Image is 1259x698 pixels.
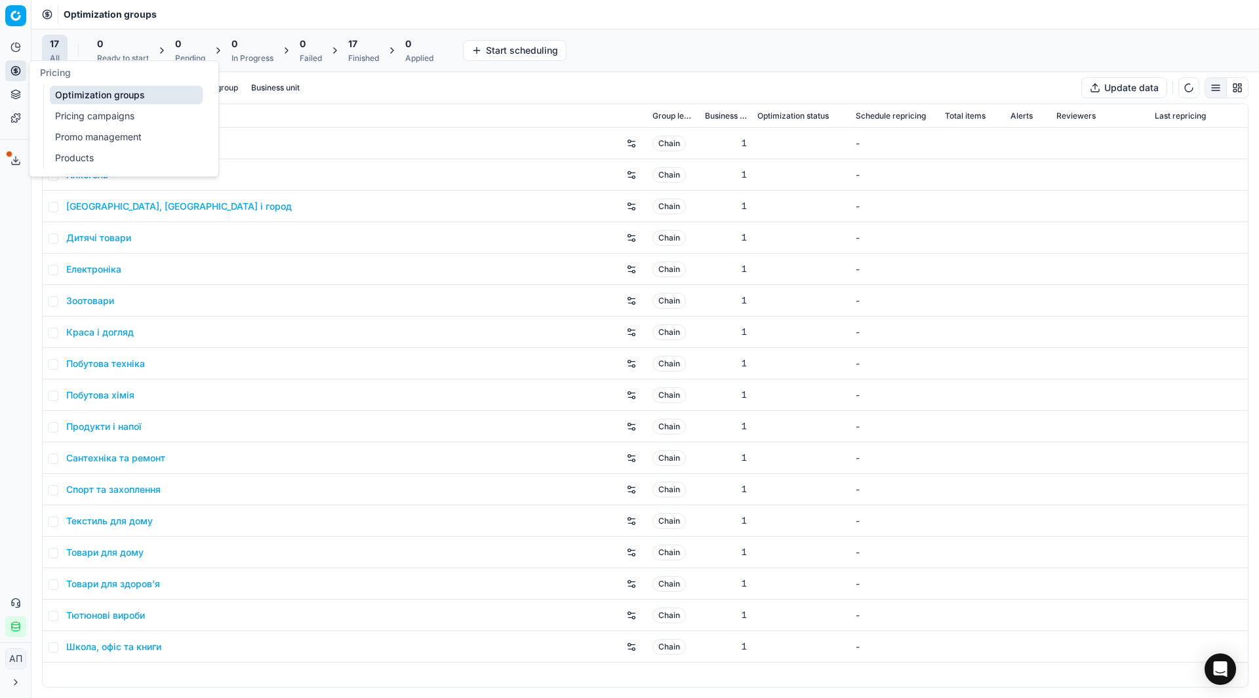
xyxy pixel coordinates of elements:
[652,293,686,309] span: Chain
[652,167,686,183] span: Chain
[231,53,273,64] div: In Progress
[705,577,747,591] div: 1
[1056,111,1096,121] span: Reviewers
[850,222,940,254] td: -
[40,67,71,78] span: Pricing
[705,111,747,121] span: Business unit
[652,639,686,655] span: Chain
[652,576,686,592] span: Chain
[1010,111,1033,121] span: Alerts
[1155,111,1206,121] span: Last repricing
[705,326,747,339] div: 1
[652,450,686,466] span: Chain
[850,317,940,348] td: -
[50,53,60,64] div: All
[705,546,747,559] div: 1
[850,379,940,411] td: -
[66,514,153,528] a: Текстиль для дому
[850,568,940,600] td: -
[66,326,134,339] a: Краса і догляд
[705,231,747,244] div: 1
[705,357,747,370] div: 1
[66,609,145,622] a: Тютюнові вироби
[175,53,205,64] div: Pending
[66,483,161,496] a: Спорт та захоплення
[50,128,203,146] a: Promo management
[50,149,203,167] a: Products
[856,111,926,121] span: Schedule repricing
[1081,77,1167,98] button: Update data
[652,230,686,246] span: Chain
[652,356,686,372] span: Chain
[463,40,567,61] button: Start scheduling
[705,200,747,213] div: 1
[850,600,940,631] td: -
[66,263,121,276] a: Електроніка
[652,387,686,403] span: Chain
[945,111,986,121] span: Total items
[850,505,940,537] td: -
[652,262,686,277] span: Chain
[66,577,160,591] a: Товари для здоров'я
[652,513,686,529] span: Chain
[50,37,59,50] span: 17
[705,168,747,182] div: 1
[175,37,181,50] span: 0
[66,200,292,213] a: [GEOGRAPHIC_DATA], [GEOGRAPHIC_DATA] і город
[50,86,203,104] a: Optimization groups
[64,8,157,21] nav: breadcrumb
[246,80,305,96] button: Business unit
[850,442,940,474] td: -
[850,191,940,222] td: -
[50,107,203,125] a: Pricing campaigns
[705,389,747,402] div: 1
[5,648,26,669] button: АП
[64,8,157,21] span: Optimization groups
[97,37,103,50] span: 0
[652,608,686,623] span: Chain
[405,37,411,50] span: 0
[66,452,165,465] a: Сантехніка та ремонт
[97,53,149,64] div: Ready to start
[652,136,686,151] span: Chain
[652,324,686,340] span: Chain
[850,537,940,568] td: -
[705,514,747,528] div: 1
[705,137,747,150] div: 1
[705,420,747,433] div: 1
[66,294,114,307] a: Зоотовари
[300,53,322,64] div: Failed
[850,254,940,285] td: -
[705,609,747,622] div: 1
[66,389,134,402] a: Побутова хімія
[1205,653,1236,685] div: Open Intercom Messenger
[850,159,940,191] td: -
[66,420,142,433] a: Продукти і напої
[757,111,829,121] span: Optimization status
[705,640,747,653] div: 1
[850,285,940,317] td: -
[850,474,940,505] td: -
[348,37,357,50] span: 17
[850,348,940,379] td: -
[231,37,237,50] span: 0
[705,294,747,307] div: 1
[652,199,686,214] span: Chain
[348,53,379,64] div: Finished
[300,37,306,50] span: 0
[66,357,145,370] a: Побутова техніка
[66,231,131,244] a: Дитячі товари
[652,111,694,121] span: Group level
[705,452,747,465] div: 1
[66,640,161,653] a: Школа, офіс та книги
[405,53,433,64] div: Applied
[66,546,144,559] a: Товари для дому
[652,545,686,560] span: Chain
[6,649,26,669] span: АП
[850,631,940,663] td: -
[705,483,747,496] div: 1
[652,482,686,497] span: Chain
[850,128,940,159] td: -
[850,411,940,442] td: -
[705,263,747,276] div: 1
